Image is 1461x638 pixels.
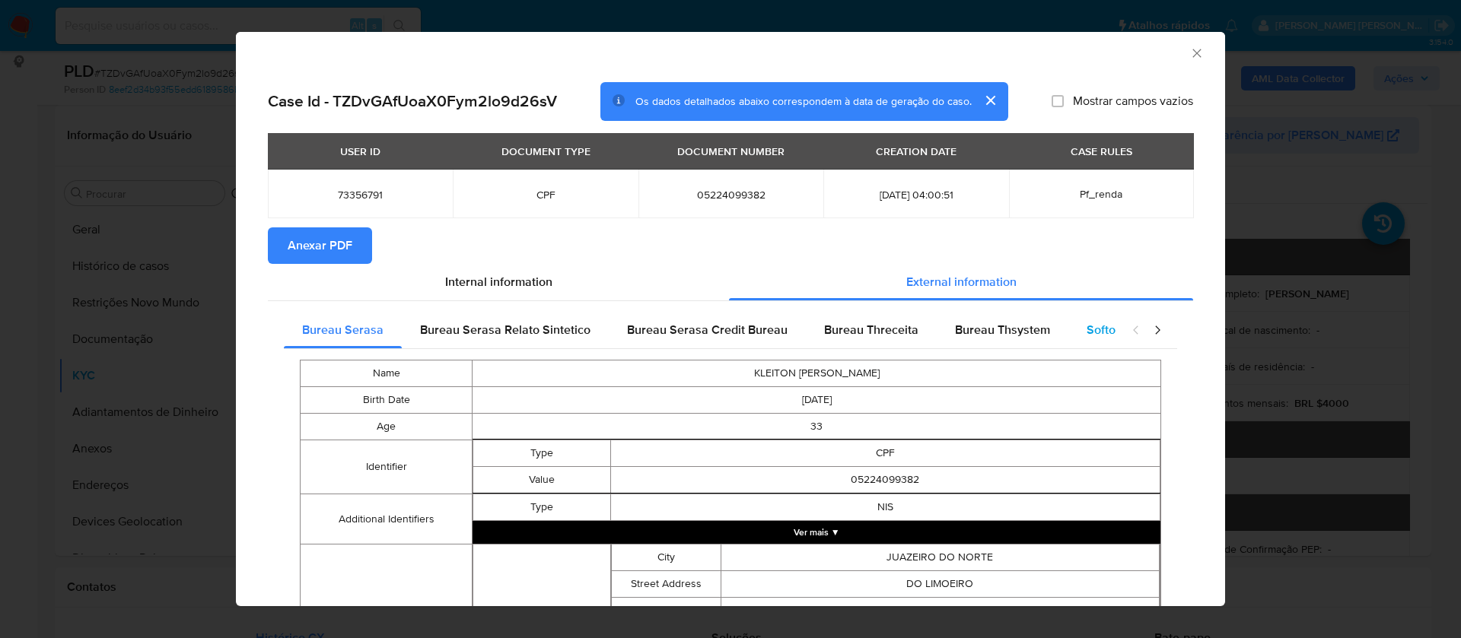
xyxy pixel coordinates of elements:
span: External information [906,273,1017,290]
span: Bureau Threceita [824,321,918,338]
input: Mostrar campos vazios [1052,95,1064,107]
span: Pf_renda [1080,186,1122,202]
div: CASE RULES [1062,138,1141,164]
div: USER ID [331,138,390,164]
td: Street Address [611,571,721,598]
span: Bureau Serasa Relato Sintetico [420,321,590,338]
button: cerrar [972,82,1008,119]
td: 33 [473,414,1161,440]
td: JUAZEIRO DO NORTE [721,544,1159,571]
span: 73356791 [286,188,434,202]
span: Bureau Serasa [302,321,384,338]
div: DOCUMENT TYPE [492,138,600,164]
button: Expand array [473,521,1160,544]
div: Detailed info [268,264,1193,300]
button: Fechar a janela [1189,46,1203,59]
div: CREATION DATE [867,138,966,164]
td: Identifier [301,440,473,494]
td: CPF [610,440,1160,467]
span: Mostrar campos vazios [1073,94,1193,109]
button: Anexar PDF [268,227,372,264]
td: [DATE] [473,387,1161,414]
span: Internal information [445,273,552,290]
td: Additional Identifiers [301,494,473,544]
div: Detailed external info [284,312,1116,348]
span: Anexar PDF [288,229,352,262]
td: Value [473,467,611,494]
td: Postal Code [611,598,721,624]
div: DOCUMENT NUMBER [668,138,794,164]
td: Birth Date [301,387,473,414]
span: 05224099382 [657,188,805,202]
td: Age [301,414,473,440]
td: Type [473,440,611,467]
span: Softon [1087,321,1122,338]
span: CPF [471,188,619,202]
td: Type [473,494,611,521]
div: closure-recommendation-modal [236,32,1225,606]
h2: Case Id - TZDvGAfUoaX0Fym2lo9d26sV [268,91,557,111]
td: 63020070 [721,598,1159,624]
span: [DATE] 04:00:51 [842,188,990,202]
td: KLEITON [PERSON_NAME] [473,360,1161,387]
td: Name [301,360,473,387]
td: DO LIMOEIRO [721,571,1159,598]
span: Os dados detalhados abaixo correspondem à data de geração do caso. [635,94,972,109]
span: Bureau Serasa Credit Bureau [627,321,788,338]
td: City [611,544,721,571]
td: 05224099382 [610,467,1160,494]
span: Bureau Thsystem [955,321,1050,338]
td: NIS [610,494,1160,521]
